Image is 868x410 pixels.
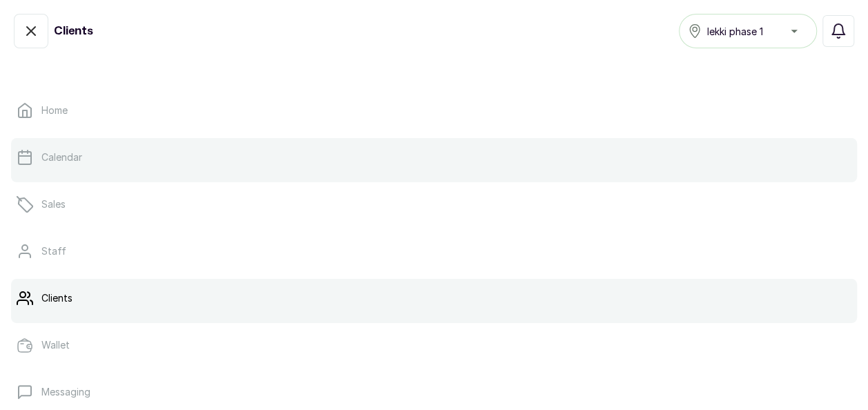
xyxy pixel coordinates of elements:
a: Calendar [11,138,857,177]
button: lekki phase 1 [679,14,817,48]
p: Staff [41,244,66,258]
p: Wallet [41,338,70,352]
a: Clients [11,279,857,318]
a: Wallet [11,326,857,364]
p: Messaging [41,385,90,399]
p: Calendar [41,150,82,164]
a: Sales [11,185,857,224]
p: Sales [41,197,66,211]
a: Staff [11,232,857,271]
h1: Clients [54,23,93,39]
p: Home [41,104,68,117]
a: Home [11,91,857,130]
span: lekki phase 1 [707,24,763,39]
p: Clients [41,291,73,305]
